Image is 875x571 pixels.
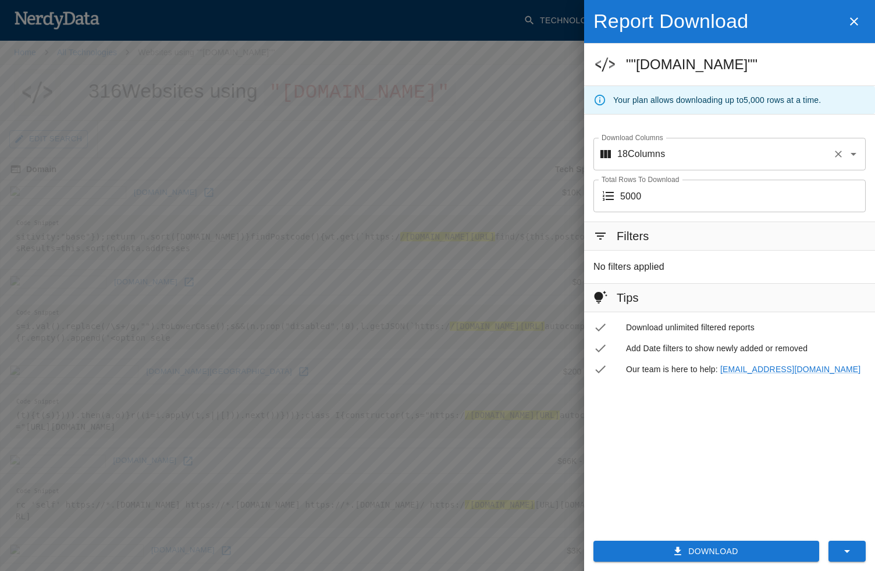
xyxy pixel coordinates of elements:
[830,146,846,162] button: Clear
[626,342,866,354] span: Add Date filters to show newly added or removed
[617,288,639,307] h6: Tips
[617,227,649,245] h6: Filters
[845,146,862,162] button: Open
[593,53,617,76] img: 0.jpg
[617,147,665,161] p: 18 Columns
[602,133,663,142] label: Download Columns
[602,174,680,184] label: Total Rows To Download
[593,541,819,562] button: Download
[626,55,866,74] h5: ""[DOMAIN_NAME]""
[593,260,664,274] p: No filters applied
[720,365,860,374] a: [EMAIL_ADDRESS][DOMAIN_NAME]
[626,363,866,375] span: Our team is here to help:
[593,9,842,34] h4: Report Download
[626,322,866,333] span: Download unlimited filtered reports
[613,90,821,110] div: Your plan allows downloading up to 5,000 rows at a time.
